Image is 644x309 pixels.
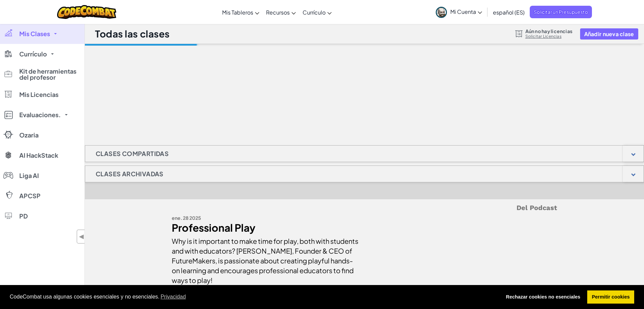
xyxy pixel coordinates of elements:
[19,112,61,118] span: Evaluaciones.
[19,31,50,37] span: Mis Clases
[19,68,80,80] span: Kit de herramientas del profesor
[160,292,187,302] a: learn more about cookies
[303,9,326,16] span: Currículo
[19,51,47,57] span: Currículo
[450,8,482,15] span: Mi Cuenta
[19,152,58,158] span: AI HackStack
[10,292,496,302] span: CodeCombat usa algunas cookies esenciales y no esenciales.
[493,9,525,16] span: español (ES)
[219,3,263,21] a: Mis Tableros
[85,145,179,162] h1: Clases Compartidas
[525,34,573,39] a: Solicitar Licencias
[172,233,359,285] div: Why is it important to make time for play, both with students and with educators? [PERSON_NAME], ...
[501,290,585,304] a: deny cookies
[172,203,557,213] h5: Del Podcast
[432,1,485,23] a: Mi Cuenta
[172,223,359,233] div: Professional Play
[587,290,634,304] a: allow cookies
[299,3,335,21] a: Currículo
[263,3,299,21] a: Recursos
[19,173,39,179] span: Liga AI
[57,5,116,19] img: CodeCombat logo
[19,132,39,138] span: Ozaria
[266,9,290,16] span: Recursos
[436,7,447,18] img: avatar
[19,92,58,98] span: Mis Licencias
[222,9,253,16] span: Mis Tableros
[525,28,573,34] span: Aún no hay licencias
[172,213,359,223] div: ene. 28 2025
[95,27,170,40] h1: Todas las clases
[79,232,85,241] span: ◀
[580,28,638,40] button: Añadir nueva clase
[85,165,174,182] h1: Clases archivadas
[530,6,592,18] a: Solicitar un Presupuesto
[490,3,528,21] a: español (ES)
